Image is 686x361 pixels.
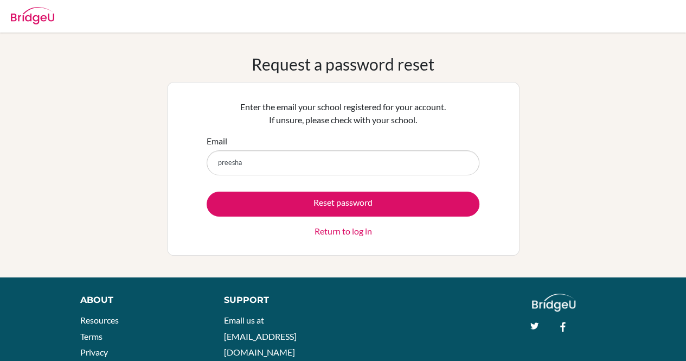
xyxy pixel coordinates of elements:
[224,315,297,357] a: Email us at [EMAIL_ADDRESS][DOMAIN_NAME]
[11,7,54,24] img: Bridge-U
[80,347,108,357] a: Privacy
[80,294,200,307] div: About
[207,192,479,217] button: Reset password
[80,315,119,325] a: Resources
[315,225,372,238] a: Return to log in
[80,331,102,341] a: Terms
[224,294,332,307] div: Support
[532,294,576,312] img: logo_white@2x-f4f0deed5e89b7ecb1c2cc34c3e3d731f90f0f143d5ea2071677605dd97b5244.png
[252,54,434,74] h1: Request a password reset
[207,135,227,148] label: Email
[207,100,479,126] p: Enter the email your school registered for your account. If unsure, please check with your school.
